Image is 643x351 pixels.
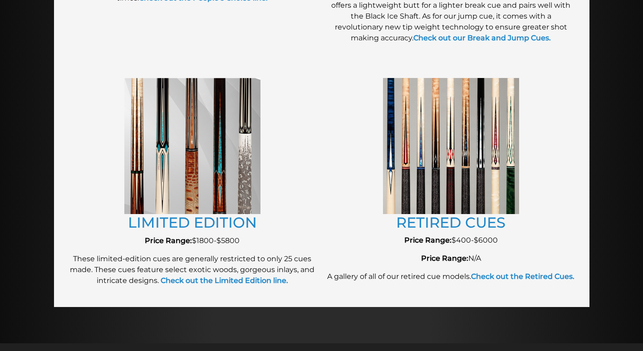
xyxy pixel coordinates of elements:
[326,253,576,264] p: N/A
[404,236,452,244] strong: Price Range:
[159,276,288,285] a: Check out the Limited Edition line.
[326,271,576,282] p: A gallery of all of our retired cue models.
[471,272,574,281] a: Check out the Retired Cues.
[421,254,468,263] strong: Price Range:
[161,276,288,285] strong: Check out the Limited Edition line.
[68,253,317,286] p: These limited-edition cues are generally restricted to only 25 cues made. These cues feature sele...
[413,34,551,42] a: Check out our Break and Jump Cues.
[128,214,257,231] a: LIMITED EDITION
[396,214,506,231] a: RETIRED CUES
[68,235,317,246] p: $1800-$5800
[145,236,192,245] strong: Price Range:
[326,235,576,246] p: $400-$6000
